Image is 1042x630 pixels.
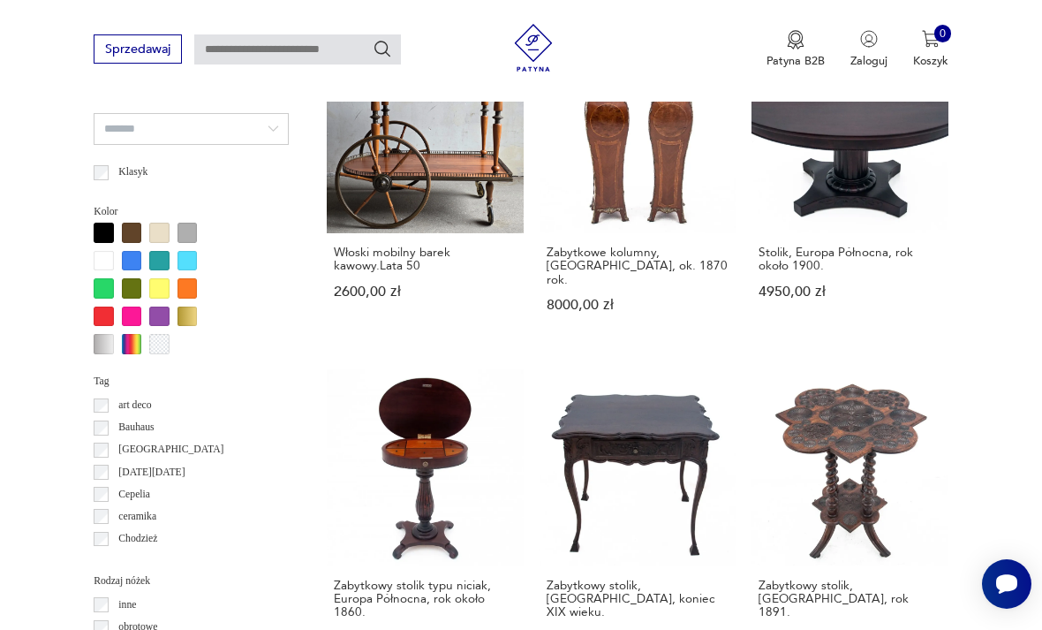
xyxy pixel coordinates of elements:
[94,45,181,56] a: Sprzedawaj
[766,30,825,69] a: Ikona medaluPatyna B2B
[118,419,154,436] p: Bauhaus
[118,508,156,526] p: ceramika
[334,579,516,619] h3: Zabytkowy stolik typu niciak, Europa Północna, rok około 1860.
[787,30,804,49] img: Ikona medalu
[94,373,289,391] p: Tag
[504,24,563,72] img: Patyna - sklep z meblami i dekoracjami vintage
[759,579,940,619] h3: Zabytkowy stolik, [GEOGRAPHIC_DATA], rok 1891.
[934,25,952,42] div: 0
[913,53,948,69] p: Koszyk
[850,30,887,69] button: Zaloguj
[547,246,729,286] h3: Zabytkowe kolumny, [GEOGRAPHIC_DATA], ok. 1870 rok.
[759,246,940,273] h3: Stolik, Europa Północna, rok około 1900.
[913,30,948,69] button: 0Koszyk
[334,285,516,299] p: 2600,00 zł
[118,552,156,570] p: Ćmielów
[766,30,825,69] button: Patyna B2B
[118,486,150,504] p: Cepelia
[373,39,392,58] button: Szukaj
[547,579,729,619] h3: Zabytkowy stolik, [GEOGRAPHIC_DATA], koniec XIX wieku.
[118,596,136,614] p: inne
[751,36,948,344] a: Stolik, Europa Północna, rok około 1900.Stolik, Europa Północna, rok około 1900.4950,00 zł
[94,573,289,590] p: Rodzaj nóżek
[118,464,185,482] p: [DATE][DATE]
[118,530,157,548] p: Chodzież
[860,30,878,48] img: Ikonka użytkownika
[982,559,1031,609] iframe: Smartsupp widget button
[850,53,887,69] p: Zaloguj
[118,163,147,181] p: Klasyk
[922,30,940,48] img: Ikona koszyka
[327,36,524,344] a: Włoski mobilny barek kawowy.Lata 50Włoski mobilny barek kawowy.Lata 502600,00 zł
[540,36,736,344] a: Zabytkowe kolumny, Francja, ok. 1870 rok.Zabytkowe kolumny, [GEOGRAPHIC_DATA], ok. 1870 rok.8000,...
[118,397,151,414] p: art deco
[547,299,729,312] p: 8000,00 zł
[759,285,940,299] p: 4950,00 zł
[118,441,223,459] p: [GEOGRAPHIC_DATA]
[94,203,289,221] p: Kolor
[766,53,825,69] p: Patyna B2B
[334,246,516,273] h3: Włoski mobilny barek kawowy.Lata 50
[94,34,181,64] button: Sprzedawaj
